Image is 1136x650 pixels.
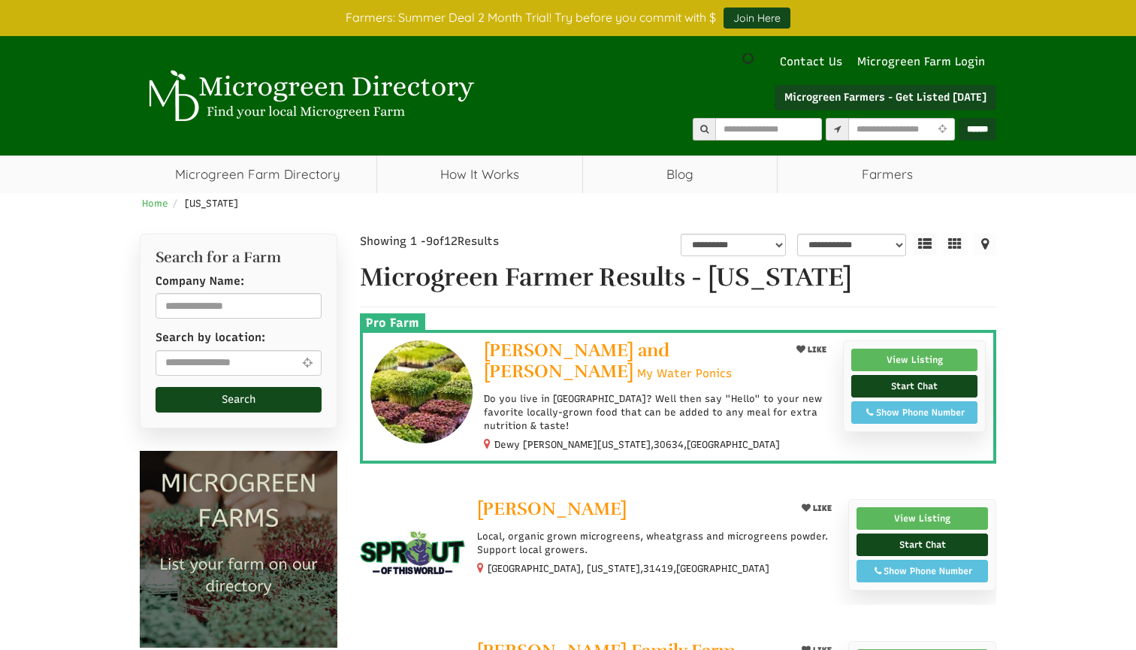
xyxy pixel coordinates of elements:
span: LIKE [805,345,826,355]
small: Dewy [PERSON_NAME][US_STATE], , [494,439,780,450]
a: View Listing [857,507,988,530]
button: Search [156,387,322,413]
a: Contact Us [772,54,850,70]
span: 12 [444,234,458,248]
span: Farmers [778,156,996,193]
img: Barbara Kendrick [360,499,466,605]
div: Show Phone Number [865,564,980,578]
span: LIKE [811,503,832,513]
img: Microgreen Farms list your microgreen farm today [140,451,337,648]
h1: Microgreen Farmer Results - [US_STATE] [360,264,997,292]
span: 9 [426,234,433,248]
select: sortbox-1 [797,234,906,256]
img: Microgreen Directory [140,70,478,122]
label: Company Name: [156,274,244,289]
div: Farmers: Summer Deal 2 Month Trial! Try before you commit with $ [128,8,1008,29]
i: Use Current Location [934,125,950,135]
i: Use Current Location [299,357,316,368]
button: LIKE [791,340,832,359]
span: [US_STATE] [185,198,238,209]
a: [PERSON_NAME] [477,499,784,522]
a: How It Works [377,156,582,193]
div: Show Phone Number [860,406,969,419]
div: Showing 1 - of Results [360,234,572,249]
a: Join Here [724,8,790,29]
p: Local, organic grown microgreens, wheatgrass and microgreens powder. Support local growers. [477,530,837,557]
button: LIKE [796,499,837,518]
p: Do you live in [GEOGRAPHIC_DATA]? Well then say "Hello" to your new favorite locally-grown food t... [484,392,832,434]
a: [PERSON_NAME] and [PERSON_NAME] My Water Ponics [484,340,779,384]
a: Microgreen Farmers - Get Listed [DATE] [775,85,996,110]
span: [GEOGRAPHIC_DATA] [676,562,769,576]
a: Microgreen Farm Directory [140,156,376,193]
img: Melissa and Mark Barton [370,340,473,443]
label: Search by location: [156,330,265,346]
a: Home [142,198,168,209]
h2: Search for a Farm [156,249,322,266]
small: [GEOGRAPHIC_DATA], [US_STATE], , [488,563,769,574]
a: Blog [583,156,778,193]
select: overall_rating_filter-1 [681,234,786,256]
span: [GEOGRAPHIC_DATA] [687,438,780,452]
a: Microgreen Farm Login [857,54,992,70]
span: [PERSON_NAME] [477,497,627,520]
a: Start Chat [857,534,988,556]
span: 30634 [654,438,684,452]
a: View Listing [851,349,977,371]
span: [PERSON_NAME] and [PERSON_NAME] [484,339,669,382]
a: Start Chat [851,375,977,398]
span: My Water Ponics [637,366,732,382]
span: 31419 [643,562,673,576]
